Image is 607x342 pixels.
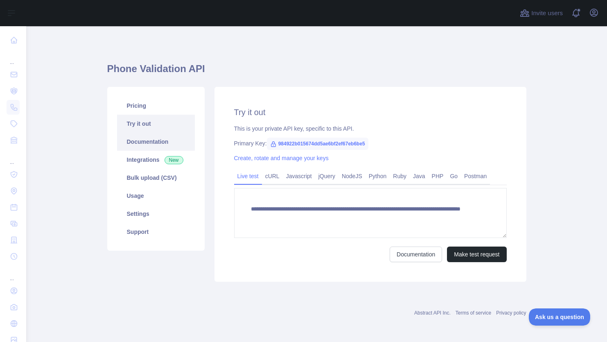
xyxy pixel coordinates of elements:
a: Java [410,170,429,183]
a: Abstract API Inc. [414,310,451,316]
a: Go [447,170,461,183]
div: ... [7,49,20,66]
a: Create, rotate and manage your keys [234,155,329,161]
a: Live test [234,170,262,183]
a: jQuery [315,170,338,183]
span: 984922b015674dd5ae6bf2ef67eb6be5 [267,138,368,150]
div: Primary Key: [234,139,507,147]
button: Invite users [518,7,564,20]
a: Terms of service [456,310,491,316]
div: ... [7,265,20,282]
a: Integrations New [117,151,195,169]
a: Python [366,170,390,183]
iframe: Toggle Customer Support [529,308,591,326]
a: NodeJS [338,170,366,183]
a: PHP [429,170,447,183]
button: Make test request [447,247,506,262]
a: cURL [262,170,283,183]
a: Documentation [390,247,442,262]
a: Bulk upload (CSV) [117,169,195,187]
span: New [165,156,183,164]
h1: Phone Validation API [107,62,526,82]
span: Invite users [531,9,563,18]
a: Settings [117,205,195,223]
a: Documentation [117,133,195,151]
a: Ruby [390,170,410,183]
div: ... [7,149,20,165]
div: This is your private API key, specific to this API. [234,125,507,133]
a: Postman [461,170,490,183]
h2: Try it out [234,106,507,118]
a: Pricing [117,97,195,115]
a: Try it out [117,115,195,133]
a: Privacy policy [496,310,526,316]
a: Javascript [283,170,315,183]
a: Usage [117,187,195,205]
a: Support [117,223,195,241]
